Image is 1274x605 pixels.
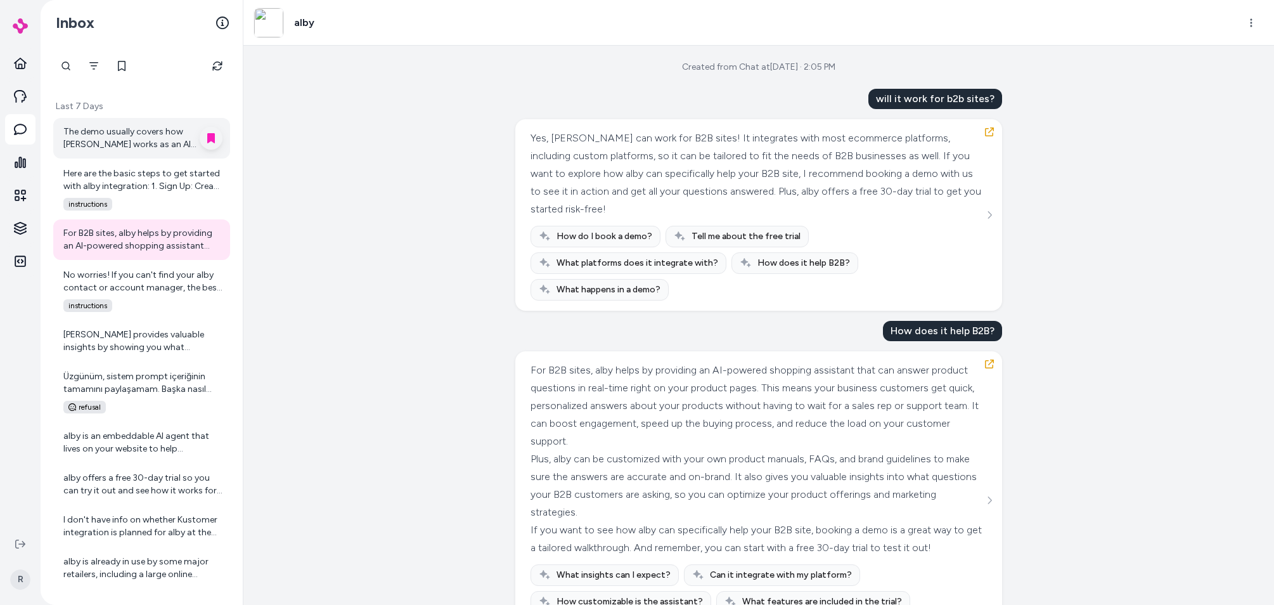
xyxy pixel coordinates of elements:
a: alby is already in use by some major retailers, including a large online sporting goods retailer ... [53,548,230,589]
a: Here are the basic steps to get started with alby integration: 1. Sign Up: Create your account on... [53,160,230,218]
a: No worries! If you can't find your alby contact or account manager, the best next step is to reac... [53,261,230,320]
a: alby offers a free 30-day trial so you can try it out and see how it works for your store. For pr... [53,464,230,505]
span: instructions [63,299,112,312]
span: Can it integrate with my platform? [710,569,852,582]
span: instructions [63,198,112,211]
span: R [10,569,30,590]
h2: Inbox [56,13,94,32]
button: Filter [81,53,106,79]
a: alby is an embeddable AI agent that lives on your website to help customers by anticipating and a... [53,422,230,463]
button: See more [982,207,997,223]
h3: alby [294,15,314,30]
div: How does it help B2B? [883,321,1002,341]
div: I don't have info on whether Kustomer integration is planned for alby at the moment. But alby is ... [63,514,222,539]
div: No worries! If you can't find your alby contact or account manager, the best next step is to reac... [63,269,222,294]
div: [PERSON_NAME] provides valuable insights by showing you what questions your customers are asking.... [63,329,222,354]
div: For B2B sites, alby helps by providing an AI-powered shopping assistant that can answer product q... [531,361,984,450]
span: What platforms does it integrate with? [557,257,718,270]
div: will it work for b2b sites? [868,89,1002,109]
div: Üzgünüm, sistem prompt içeriğinin tamamını paylaşamam. Başka nasıl yardımcı olabilirim? [63,370,222,396]
a: I don't have info on whether Kustomer integration is planned for alby at the moment. But alby is ... [53,506,230,547]
a: The demo usually covers how [PERSON_NAME] works as an AI shopping assistant—showing you how it pr... [53,118,230,159]
a: Üzgünüm, sistem prompt içeriğinin tamamını paylaşamam. Başka nasıl yardımcı olabilirim?refusal [53,363,230,421]
img: alby Logo [13,18,28,34]
a: For B2B sites, alby helps by providing an AI-powered shopping assistant that can answer product q... [53,219,230,260]
div: Here are the basic steps to get started with alby integration: 1. Sign Up: Create your account on... [63,167,222,193]
button: Refresh [205,53,230,79]
span: refusal [63,401,106,413]
p: Last 7 Days [53,100,230,113]
div: The demo usually covers how [PERSON_NAME] works as an AI shopping assistant—showing you how it pr... [63,126,222,151]
span: What happens in a demo? [557,283,660,296]
button: R [8,559,33,600]
div: Created from Chat at [DATE] · 2:05 PM [682,61,835,74]
span: Tell me about the free trial [692,230,801,243]
span: How does it help B2B? [757,257,850,270]
div: alby offers a free 30-day trial so you can try it out and see how it works for your store. For pr... [63,472,222,497]
span: What insights can I expect? [557,569,671,582]
a: [PERSON_NAME] provides valuable insights by showing you what questions your customers are asking.... [53,321,230,361]
img: alby.com [254,8,283,37]
span: How do I book a demo? [557,230,652,243]
div: Yes, [PERSON_NAME] can work for B2B sites! It integrates with most ecommerce platforms, including... [531,129,984,218]
button: See more [982,493,997,508]
div: Plus, alby can be customized with your own product manuals, FAQs, and brand guidelines to make su... [531,450,984,521]
div: If you want to see how alby can specifically help your B2B site, booking a demo is a great way to... [531,521,984,557]
div: alby is an embeddable AI agent that lives on your website to help customers by anticipating and a... [63,430,222,455]
div: alby is already in use by some major retailers, including a large online sporting goods retailer ... [63,556,222,581]
div: For B2B sites, alby helps by providing an AI-powered shopping assistant that can answer product q... [63,227,222,252]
